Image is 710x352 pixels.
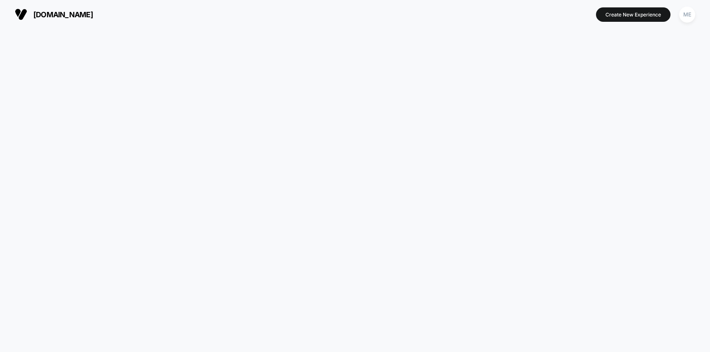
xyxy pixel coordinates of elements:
div: ME [679,7,695,23]
button: Create New Experience [596,7,670,22]
button: ME [677,6,698,23]
span: [DOMAIN_NAME] [33,10,93,19]
button: [DOMAIN_NAME] [12,8,95,21]
img: Visually logo [15,8,27,21]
